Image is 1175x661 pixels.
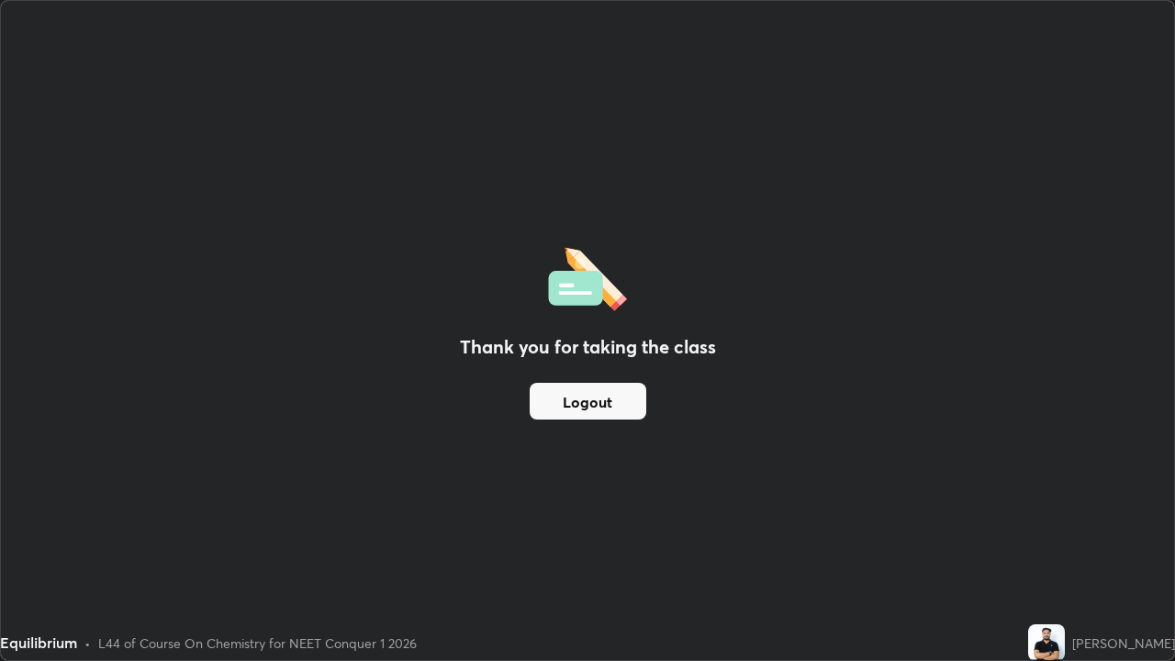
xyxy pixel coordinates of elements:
[548,241,627,311] img: offlineFeedback.1438e8b3.svg
[84,633,91,653] div: •
[530,383,646,420] button: Logout
[460,333,716,361] h2: Thank you for taking the class
[98,633,417,653] div: L44 of Course On Chemistry for NEET Conquer 1 2026
[1028,624,1065,661] img: 6ceccd1d69684b2a9b2e6d3e9d241e6d.jpg
[1072,633,1175,653] div: [PERSON_NAME]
